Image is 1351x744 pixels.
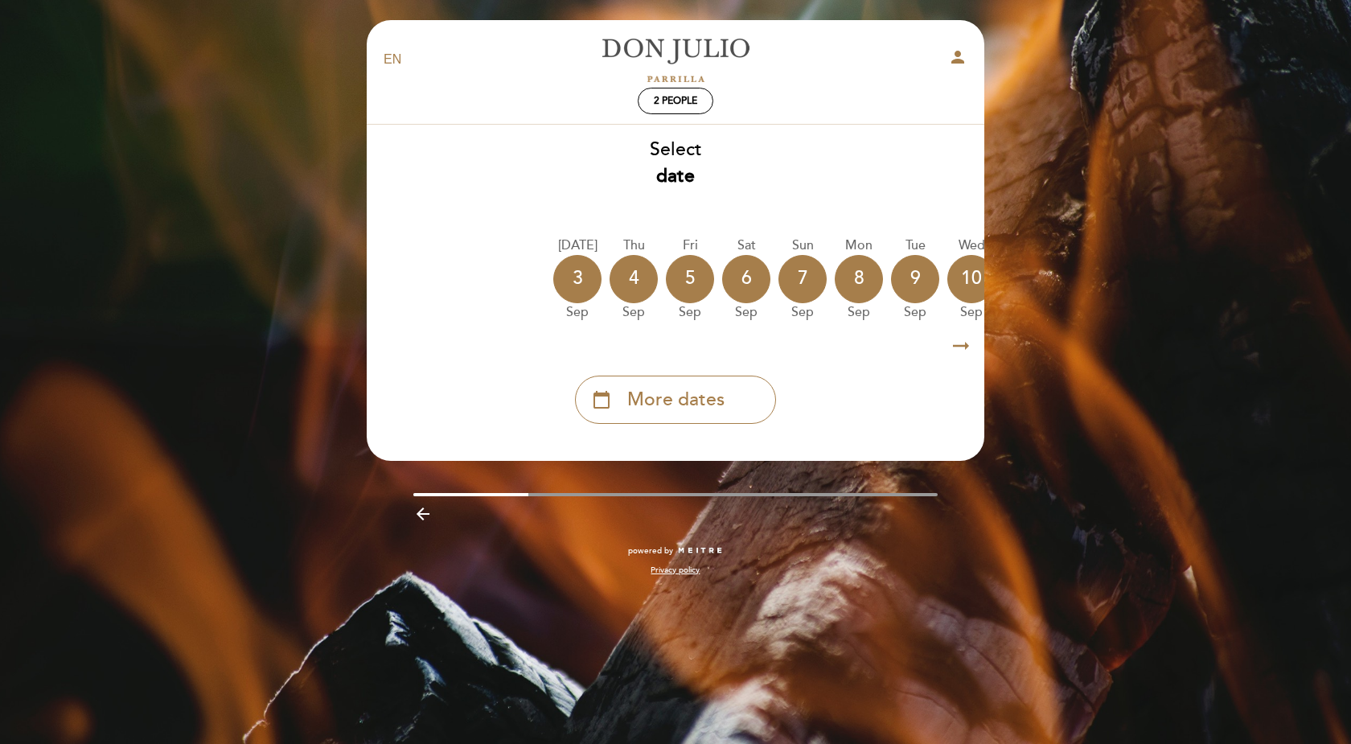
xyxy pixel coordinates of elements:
[722,303,770,322] div: Sep
[553,255,602,303] div: 3
[666,255,714,303] div: 5
[949,329,973,364] i: arrow_right_alt
[666,303,714,322] div: Sep
[891,236,939,255] div: Tue
[628,545,673,557] span: powered by
[948,47,967,72] button: person
[722,236,770,255] div: Sat
[835,303,883,322] div: Sep
[610,303,658,322] div: Sep
[575,38,776,82] a: [PERSON_NAME]
[778,255,827,303] div: 7
[778,303,827,322] div: Sep
[413,504,433,524] i: arrow_backward
[628,545,723,557] a: powered by
[654,95,697,107] span: 2 people
[651,565,700,576] a: Privacy policy
[627,387,725,413] span: More dates
[948,47,967,67] i: person
[656,165,695,187] b: date
[592,386,611,413] i: calendar_today
[891,255,939,303] div: 9
[553,303,602,322] div: Sep
[610,236,658,255] div: Thu
[778,236,827,255] div: Sun
[835,255,883,303] div: 8
[677,547,723,555] img: MEITRE
[366,137,985,190] div: Select
[610,255,658,303] div: 4
[891,303,939,322] div: Sep
[553,236,602,255] div: [DATE]
[947,236,996,255] div: Wed
[835,236,883,255] div: Mon
[666,236,714,255] div: Fri
[947,303,996,322] div: Sep
[947,255,996,303] div: 10
[722,255,770,303] div: 6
